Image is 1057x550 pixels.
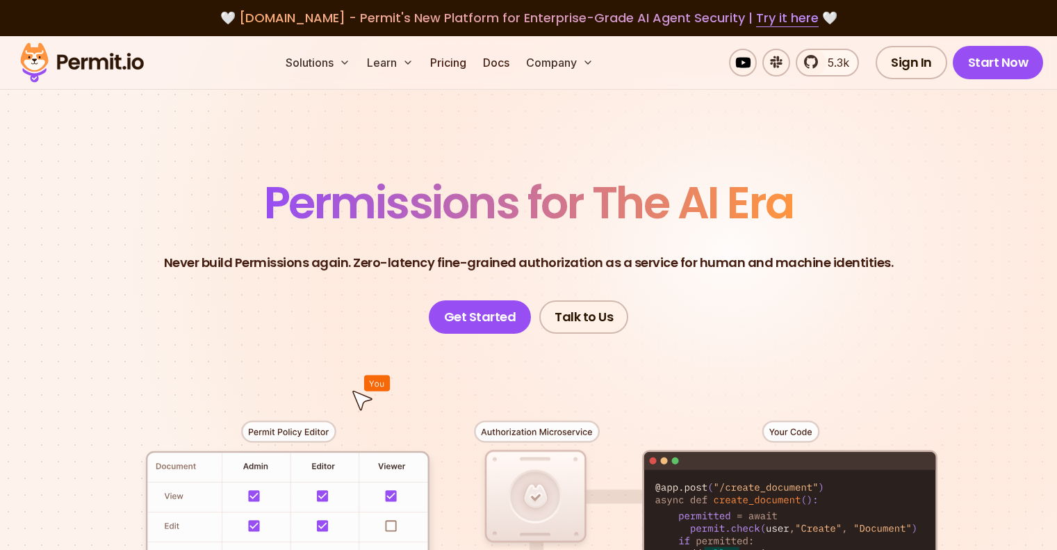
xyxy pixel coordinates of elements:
a: Start Now [953,46,1044,79]
a: Try it here [756,9,819,27]
a: Docs [477,49,515,76]
span: [DOMAIN_NAME] - Permit's New Platform for Enterprise-Grade AI Agent Security | [239,9,819,26]
a: Pricing [425,49,472,76]
img: Permit logo [14,39,150,86]
div: 🤍 🤍 [33,8,1024,28]
a: Get Started [429,300,532,334]
a: Sign In [876,46,947,79]
span: Permissions for The AI Era [264,172,794,234]
a: Talk to Us [539,300,628,334]
button: Learn [361,49,419,76]
p: Never build Permissions again. Zero-latency fine-grained authorization as a service for human and... [164,253,894,273]
button: Solutions [280,49,356,76]
a: 5.3k [796,49,859,76]
button: Company [521,49,599,76]
span: 5.3k [819,54,849,71]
